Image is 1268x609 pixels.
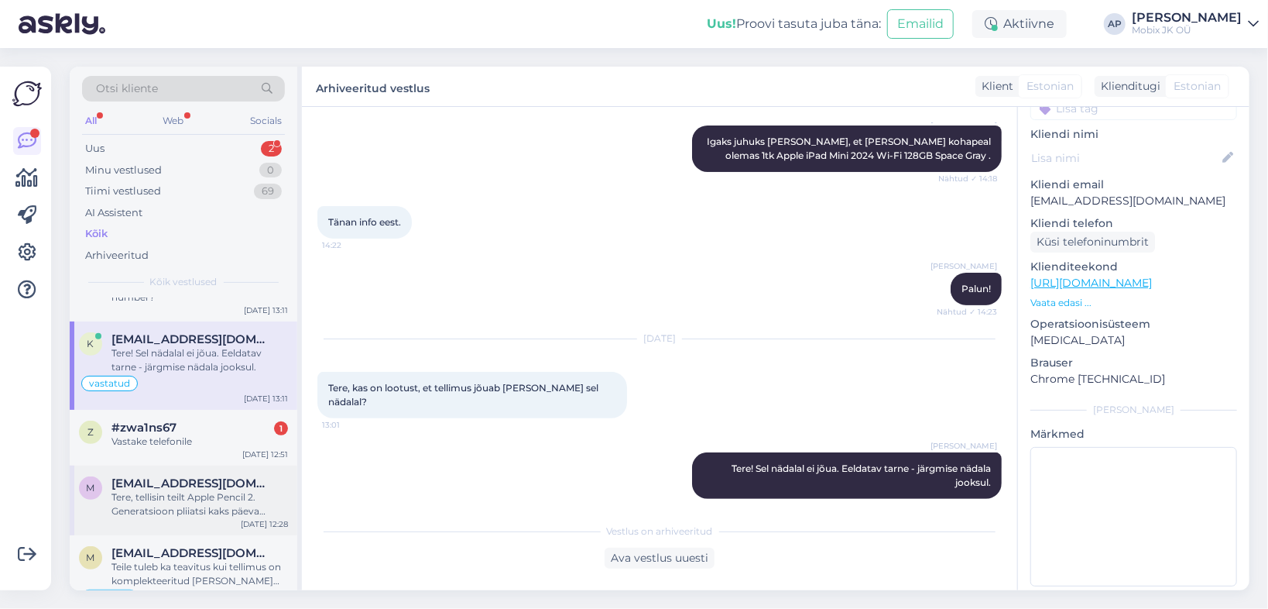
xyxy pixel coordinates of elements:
[111,346,288,374] div: Tere! Sel nädalal ei jõua. Eeldatav tarne - järgmise nädala jooksul.
[85,205,142,221] div: AI Assistent
[1026,78,1074,95] span: Estonian
[1031,150,1219,167] input: Lisa nimi
[930,260,997,272] span: [PERSON_NAME]
[938,173,997,184] span: Nähtud ✓ 14:18
[85,248,149,263] div: Arhiveeritud
[82,111,100,131] div: All
[707,136,993,161] span: Igaks juhuks [PERSON_NAME], et [PERSON_NAME] kohapeal olemas 1tk Apple iPad Mini 2024 Wi-Fi 128GB...
[1030,259,1237,275] p: Klienditeekond
[322,239,380,251] span: 14:22
[259,163,282,178] div: 0
[1030,403,1237,417] div: [PERSON_NAME]
[1030,177,1237,193] p: Kliendi email
[1030,316,1237,332] p: Operatsioonisüsteem
[887,9,954,39] button: Emailid
[605,548,715,569] div: Ava vestlus uuesti
[1104,13,1126,35] div: AP
[707,16,736,31] b: Uus!
[1030,332,1237,349] p: [MEDICAL_DATA]
[244,304,288,316] div: [DATE] 13:11
[939,500,997,511] span: 13:11
[87,552,95,563] span: m
[111,332,272,346] span: kairi.rebane1@gmail.com
[1030,371,1237,387] p: Chrome [TECHNICAL_ID]
[961,283,991,294] span: Palun!
[930,440,997,452] span: [PERSON_NAME]
[12,79,42,108] img: Askly Logo
[85,163,162,178] div: Minu vestlused
[1030,126,1237,143] p: Kliendi nimi
[1132,24,1242,36] div: Mobix JK OÜ
[1132,12,1259,36] a: [PERSON_NAME]Mobix JK OÜ
[316,76,430,97] label: Arhiveeritud vestlus
[328,382,601,408] span: Tere, kas on lootust, et tellimus jõuab [PERSON_NAME] sel nädalal?
[1030,232,1155,253] div: Küsi telefoninumbrit
[1030,215,1237,232] p: Kliendi telefon
[1095,78,1160,95] div: Klienditugi
[111,560,288,588] div: Teile tuleb ka teavitus kui tellimus on komplekteeritud [PERSON_NAME] saatmiseks Teie [PERSON_NAME].
[317,332,1002,346] div: [DATE]
[1030,193,1237,209] p: [EMAIL_ADDRESS][DOMAIN_NAME]
[111,546,272,560] span: mirjam.talts@hotmail.com
[1030,276,1152,290] a: [URL][DOMAIN_NAME]
[85,226,108,242] div: Kõik
[241,518,288,530] div: [DATE] 12:28
[87,426,94,438] span: z
[1132,12,1242,24] div: [PERSON_NAME]
[937,306,997,318] span: Nähtud ✓ 14:23
[87,482,95,494] span: m
[607,525,713,538] span: Vestlus on arhiveeritud
[254,184,282,199] div: 69
[87,338,94,349] span: k
[328,216,401,228] span: Tänan info eest.
[111,421,176,435] span: #zwa1ns67
[1030,426,1237,442] p: Märkmed
[160,111,187,131] div: Web
[322,419,380,431] span: 13:01
[972,10,1067,38] div: Aktiivne
[732,463,993,488] span: Tere! Sel nädalal ei jõua. Eeldatav tarne - järgmise nädala jooksul.
[111,435,288,449] div: Vastake telefonile
[89,379,130,388] span: vastatud
[707,15,881,33] div: Proovi tasuta juba täna:
[85,184,161,199] div: Tiimi vestlused
[1030,97,1237,120] input: Lisa tag
[85,141,105,157] div: Uus
[1174,78,1221,95] span: Estonian
[1030,355,1237,371] p: Brauser
[111,477,272,490] span: merili.kimber1@gmail.com
[975,78,1013,95] div: Klient
[247,111,285,131] div: Socials
[244,393,288,404] div: [DATE] 13:11
[96,81,158,97] span: Otsi kliente
[111,490,288,518] div: Tere, tellisin teilt Apple Pencil 2. Generatsioon pliiatsi kaks päeva tagasi [PERSON_NAME] [PERSO...
[261,141,282,157] div: 2
[274,421,288,435] div: 1
[242,449,288,460] div: [DATE] 12:51
[150,275,218,289] span: Kõik vestlused
[1030,296,1237,310] p: Vaata edasi ...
